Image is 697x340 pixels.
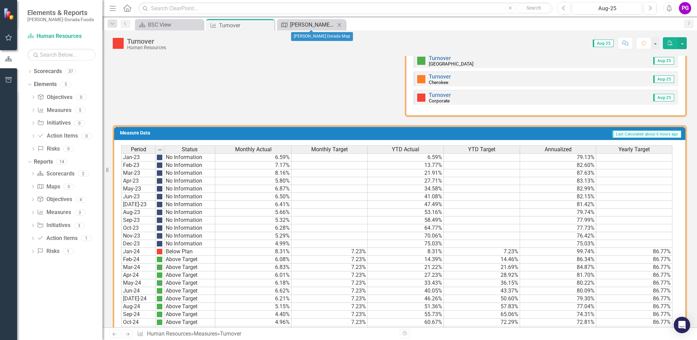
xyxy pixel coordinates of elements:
td: 6.87% [215,185,291,193]
td: Mar-24 [121,264,155,271]
td: Above Target [164,279,215,287]
span: Elements & Reports [27,9,94,17]
img: Above Target [417,57,425,65]
span: Period [131,146,146,153]
input: Search ClearPoint... [138,2,552,14]
button: Search [517,3,551,13]
td: 82.60% [520,161,596,169]
td: 70.06% [368,232,444,240]
td: Apr-23 [121,177,155,185]
td: 80.09% [520,287,596,295]
td: 81.42% [520,201,596,209]
td: 3.77% [215,326,291,334]
a: Action Items [37,235,77,242]
td: 5.32% [215,216,291,224]
td: 14.39% [368,256,444,264]
small: Cherokee [429,80,448,85]
div: Turnover [220,330,241,337]
a: BSC View [137,20,202,29]
td: 33.43% [368,279,444,287]
td: Above Target [164,326,215,334]
td: 21.91% [368,169,444,177]
td: 13.77% [368,161,444,169]
div: [PERSON_NAME] Dorada Map [291,32,353,41]
td: 51.36% [368,303,444,311]
td: Dec-23 [121,240,155,248]
td: 28.92% [444,271,520,279]
td: 5.15% [215,303,291,311]
td: No Information [164,193,215,201]
td: 6.50% [215,193,291,201]
td: 79.30% [520,295,596,303]
a: Risks [37,247,59,255]
img: png;base64,iVBORw0KGgoAAAANSUhEUgAAAJYAAADIAQMAAAAwS4omAAAAA1BMVEU9TXnnx7PJAAAACXBIWXMAAA7EAAAOxA... [157,210,162,215]
div: Aug-25 [575,4,640,13]
td: 7.23% [291,311,368,318]
a: Scorecards [37,170,74,178]
td: 7.23% [291,271,368,279]
td: 70.27% [520,326,596,334]
td: 8.31% [368,248,444,256]
td: 87.63% [520,169,596,177]
td: 86.77% [596,311,672,318]
img: png;base64,iVBORw0KGgoAAAANSUhEUgAAAFwAAABcCAMAAADUMSJqAAAAA1BMVEVNr1CdzNKbAAAAH0lEQVRoge3BgQAAAA... [157,296,162,301]
img: png;base64,iVBORw0KGgoAAAANSUhEUgAAAJYAAADIAQMAAAAwS4omAAAAA1BMVEU9TXnnx7PJAAAACXBIWXMAAA7EAAAOxA... [157,194,162,199]
img: png;base64,iVBORw0KGgoAAAANSUhEUgAAAJYAAADIAQMAAAAwS4omAAAAA1BMVEU9TXnnx7PJAAAACXBIWXMAAA7EAAAOxA... [157,202,162,207]
td: 41.08% [368,193,444,201]
td: 82.99% [520,185,596,193]
div: BSC View [148,20,202,29]
td: 14.46% [444,256,520,264]
td: 75.03% [368,240,444,248]
span: YTD Actual [392,146,419,153]
span: Monthly Actual [235,146,272,153]
div: Human Resources [127,45,166,50]
td: No Information [164,177,215,185]
span: YTD Target [468,146,495,153]
td: 86.77% [596,264,672,271]
a: Objectives [37,94,72,101]
td: 80.22% [520,279,596,287]
a: Reports [34,158,53,166]
td: [DATE]-23 [121,201,155,209]
td: 86.77% [596,256,672,264]
td: 64.77% [368,224,444,232]
td: Above Target [164,318,215,326]
a: Action Items [37,132,78,140]
td: Feb-24 [121,256,155,264]
td: 72.29% [444,318,520,326]
div: 1 [63,249,74,254]
td: Jan-23 [121,153,155,161]
td: Above Target [164,256,215,264]
img: png;base64,iVBORw0KGgoAAAANSUhEUgAAAFwAAABcCAMAAADUMSJqAAAAA1BMVEVNr1CdzNKbAAAAH0lEQVRoge3BgQAAAA... [157,327,162,333]
td: [DATE]-24 [121,295,155,303]
td: 57.83% [444,303,520,311]
td: Above Target [164,264,215,271]
img: png;base64,iVBORw0KGgoAAAANSUhEUgAAAFwAAABcCAMAAADUMSJqAAAAA1BMVEVNr1CdzNKbAAAAH0lEQVRoge3BgQAAAA... [157,272,162,278]
td: 6.18% [215,279,291,287]
div: 5 [60,82,71,87]
td: 60.67% [368,318,444,326]
img: Warning [417,75,425,83]
span: Annualized [545,146,572,153]
a: Human Resources [147,330,191,337]
td: 36.15% [444,279,520,287]
td: Feb-23 [121,161,155,169]
td: No Information [164,169,215,177]
button: Aug-25 [572,2,642,14]
td: 86.77% [596,295,672,303]
td: 7.23% [291,256,368,264]
td: Above Target [164,287,215,295]
img: png;base64,iVBORw0KGgoAAAANSUhEUgAAAJYAAADIAQMAAAAwS4omAAAAA1BMVEU9TXnnx7PJAAAACXBIWXMAAA7EAAAOxA... [157,233,162,239]
td: 43.37% [444,287,520,295]
td: Mar-23 [121,169,155,177]
td: May-23 [121,185,155,193]
td: Above Target [164,295,215,303]
td: 34.58% [368,185,444,193]
td: Below Plan [164,248,215,256]
td: 64.41% [368,326,444,334]
img: png;base64,iVBORw0KGgoAAAANSUhEUgAAAJYAAADIAQMAAAAwS4omAAAAA1BMVEU9TXnnx7PJAAAACXBIWXMAAA7EAAAOxA... [157,170,162,176]
a: Scorecards [34,68,62,75]
td: 47.49% [368,201,444,209]
td: Sep-24 [121,311,155,318]
td: 74.31% [520,311,596,318]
